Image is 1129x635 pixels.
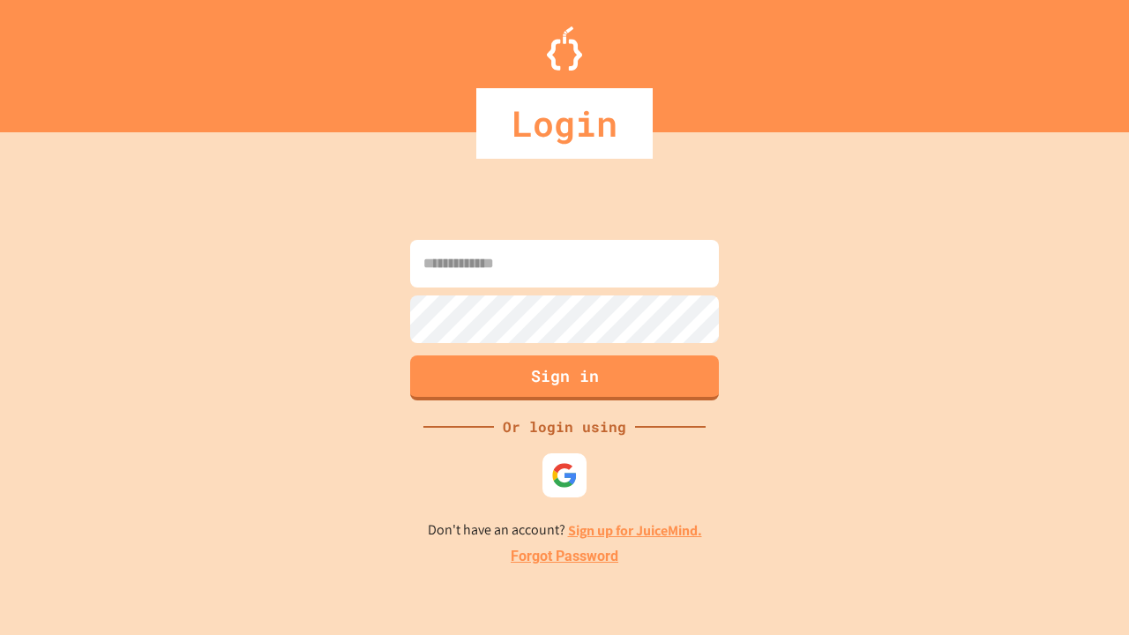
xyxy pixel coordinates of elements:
[410,355,719,400] button: Sign in
[547,26,582,71] img: Logo.svg
[494,416,635,437] div: Or login using
[551,462,578,489] img: google-icon.svg
[511,546,618,567] a: Forgot Password
[428,519,702,542] p: Don't have an account?
[476,88,653,159] div: Login
[568,521,702,540] a: Sign up for JuiceMind.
